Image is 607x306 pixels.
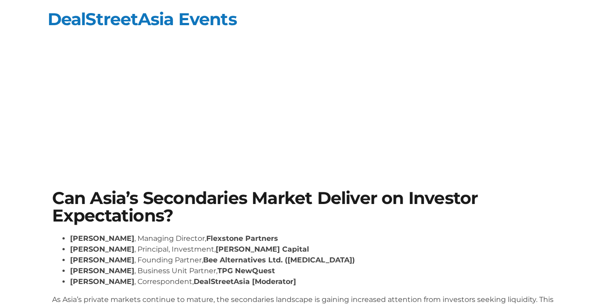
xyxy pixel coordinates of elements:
li: , Principal, Investment, [70,244,555,255]
a: DealStreetAsia Events [48,9,237,30]
strong: TPG NewQuest [217,266,275,275]
strong: [PERSON_NAME] [70,266,134,275]
li: , Managing Director, [70,233,555,244]
strong: [PERSON_NAME] [70,245,134,253]
strong: [PERSON_NAME] [70,277,134,286]
strong: [PERSON_NAME] [70,234,134,243]
li: , Founding Partner, [70,255,555,266]
strong: [PERSON_NAME] [70,256,134,264]
li: , Correspondent, [70,276,555,287]
li: , Business Unit Partner, [70,266,555,276]
strong: Flexstone Partners [206,234,278,243]
strong: [PERSON_NAME] Capital [216,245,309,253]
strong: Bee Alternatives Ltd. ([MEDICAL_DATA]) [203,256,355,264]
strong: DealStreetAsia [Moderator] [194,277,296,286]
h1: Can Asia’s Secondaries Market Deliver on Investor Expectations? [52,190,555,224]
